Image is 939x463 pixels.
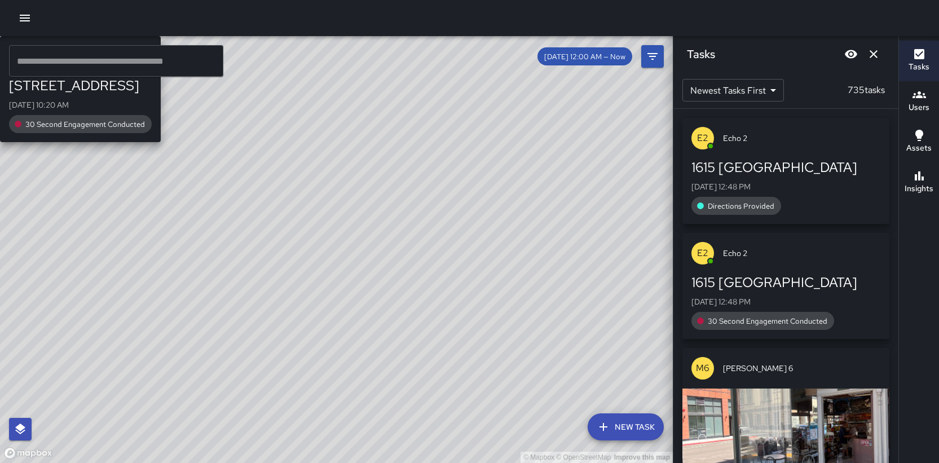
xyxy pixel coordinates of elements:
button: E2Echo 21615 [GEOGRAPHIC_DATA][DATE] 12:48 PMDirections Provided [682,118,889,224]
button: Filters [641,45,664,68]
h6: Users [909,102,929,114]
p: [DATE] 12:48 PM [691,296,880,307]
span: Directions Provided [701,201,781,211]
p: [DATE] 10:20 AM [9,99,152,111]
span: 30 Second Engagement Conducted [19,120,152,129]
button: Blur [840,43,862,65]
span: [PERSON_NAME] 6 [723,363,880,374]
button: Insights [899,162,939,203]
span: 30 Second Engagement Conducted [701,316,834,326]
button: Users [899,81,939,122]
button: Tasks [899,41,939,81]
div: Newest Tasks First [682,79,784,102]
h6: Tasks [909,61,929,73]
button: New Task [588,413,664,440]
div: [STREET_ADDRESS] [9,77,152,95]
h6: Tasks [687,45,715,63]
button: E2Echo 21615 [GEOGRAPHIC_DATA][DATE] 12:48 PM30 Second Engagement Conducted [682,233,889,339]
p: 735 tasks [843,83,889,97]
h6: Assets [906,142,932,155]
p: [DATE] 12:48 PM [691,181,880,192]
p: E2 [697,131,708,145]
span: [DATE] 12:00 AM — Now [537,52,632,61]
div: 1615 [GEOGRAPHIC_DATA] [691,158,880,177]
div: 1615 [GEOGRAPHIC_DATA] [691,274,880,292]
span: Echo 2 [723,248,880,259]
span: Echo 2 [723,133,880,144]
h6: Insights [905,183,933,195]
p: E2 [697,246,708,260]
button: Assets [899,122,939,162]
p: M6 [696,361,709,375]
button: Dismiss [862,43,885,65]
